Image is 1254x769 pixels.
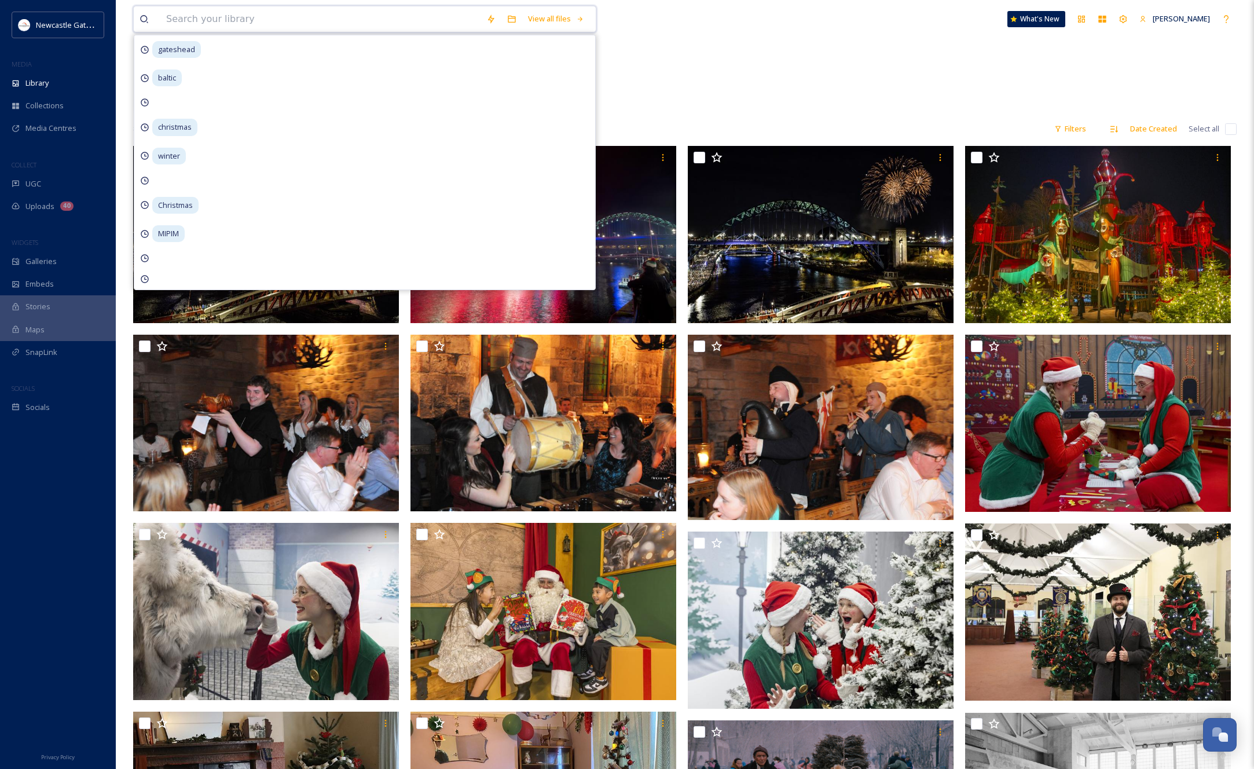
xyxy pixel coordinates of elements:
[41,749,75,763] a: Privacy Policy
[25,301,50,312] span: Stories
[152,41,201,58] span: gateshead
[133,335,399,511] img: ext_1733844421.364251_info@hookedongroup.co.uk-GM0_4861.jpg
[688,532,954,709] img: ext_1733234362.257313_leah.ridley@savillspm.co.uk-Pic 3.jpg
[133,146,399,323] img: NYE Fireworks (2).jpg
[25,100,64,111] span: Collections
[965,523,1231,701] img: Christmas Daytimes at Beamish Museum (1).jpg
[41,753,75,761] span: Privacy Policy
[522,8,590,30] a: View all files
[1124,118,1183,140] div: Date Created
[152,197,199,214] span: Christmas
[133,523,399,700] img: ext_1733234362.239248_leah.ridley@savillspm.co.uk-Pic 2.jpg
[19,19,30,31] img: DqD9wEUd_400x400.jpg
[688,146,954,323] img: NYE Fireworks.jpg
[152,69,182,86] span: baltic
[25,78,49,89] span: Library
[36,19,142,30] span: Newcastle Gateshead Initiative
[152,119,197,136] span: christmas
[688,335,954,520] img: ext_1733844418.442262_info@hookedongroup.co.uk-GM0_4803.jpg
[1153,13,1210,24] span: [PERSON_NAME]
[1189,123,1219,134] span: Select all
[152,148,186,164] span: winter
[25,347,57,358] span: SnapLink
[965,146,1231,323] img: ext_1733932931.331114_emily.craig@alnwickgarden.com-PW_2024_Alnwick Garden_Lilidorei_xmas trail_1...
[1203,718,1237,752] button: Open Chat
[1134,8,1216,30] a: [PERSON_NAME]
[410,335,676,511] img: ext_1733844418.935556_info@hookedongroup.co.uk-GM0_4852.jpg
[12,160,36,169] span: COLLECT
[25,201,54,212] span: Uploads
[25,279,54,290] span: Embeds
[965,335,1231,512] img: ext_1733234362.245824_leah.ridley@savillspm.co.uk-Pic 1.jpg
[25,178,41,189] span: UGC
[25,402,50,413] span: Socials
[25,256,57,267] span: Galleries
[60,202,74,211] div: 40
[25,123,76,134] span: Media Centres
[25,324,45,335] span: Maps
[1007,11,1065,27] a: What's New
[160,6,481,32] input: Search your library
[1048,118,1092,140] div: Filters
[133,123,156,134] span: 85 file s
[12,384,35,393] span: SOCIALS
[152,225,185,242] span: MIPIM
[12,60,32,68] span: MEDIA
[12,238,38,247] span: WIDGETS
[410,523,676,700] img: ext_1733234362.247643_leah.ridley@savillspm.co.uk-Pic 4.jpg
